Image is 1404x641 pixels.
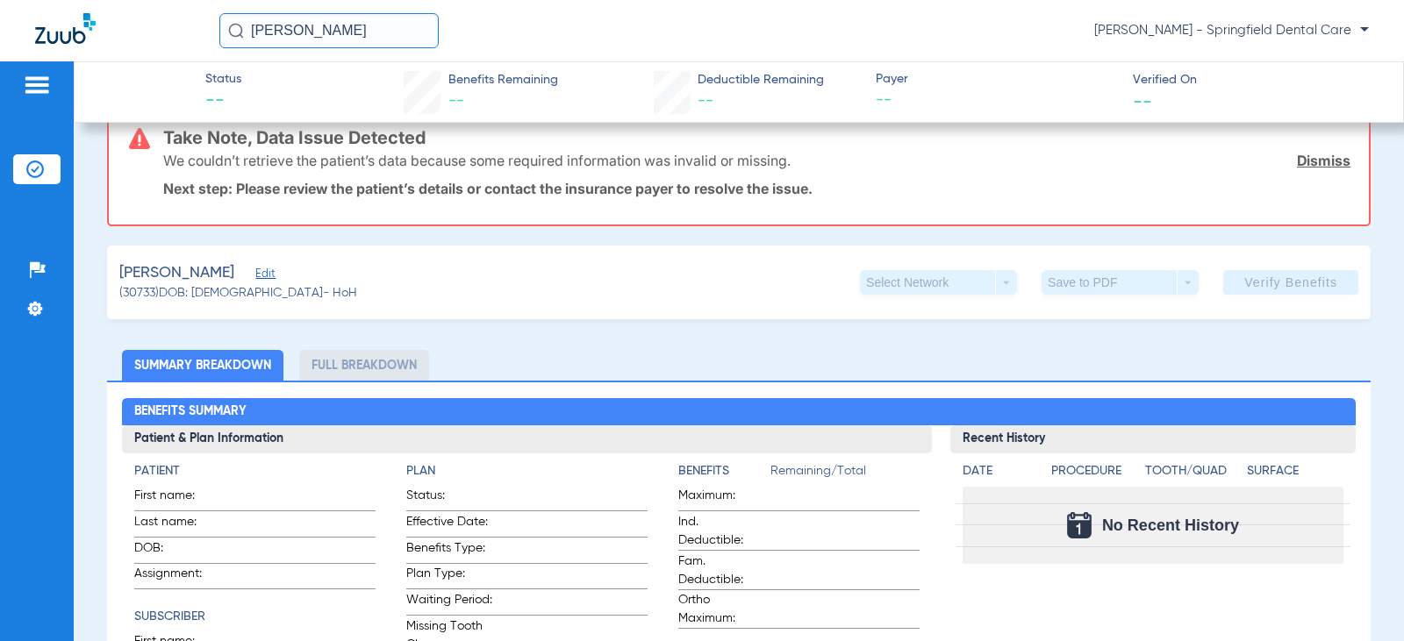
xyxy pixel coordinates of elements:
p: We couldn’t retrieve the patient’s data because some required information was invalid or missing. [163,152,791,169]
span: Benefits Remaining [448,71,558,89]
app-breakdown-title: Tooth/Quad [1145,462,1241,487]
span: Ind. Deductible: [678,513,764,550]
span: Maximum: [678,487,764,510]
h4: Surface [1247,462,1343,481]
p: Next step: Please review the patient’s details or contact the insurance payer to resolve the issue. [163,180,1350,197]
h4: Subscriber [134,608,376,626]
span: Plan Type: [406,565,492,588]
span: -- [205,89,241,114]
h3: Take Note, Data Issue Detected [163,129,1350,146]
img: error-icon [129,128,150,149]
span: Remaining/Total [770,462,920,487]
span: Status [205,70,241,89]
span: -- [1133,91,1152,110]
h4: Plan [406,462,648,481]
li: Full Breakdown [299,350,429,381]
span: Waiting Period: [406,591,492,615]
h3: Recent History [950,425,1355,453]
span: Assignment: [134,565,220,588]
h4: Procedure [1051,462,1138,481]
input: Search for patients [219,13,439,48]
h4: Date [963,462,1036,481]
span: DOB: [134,539,220,563]
span: Effective Date: [406,513,492,537]
span: -- [698,93,713,109]
span: Verified On [1133,71,1375,89]
span: -- [876,89,1118,111]
h3: Patient & Plan Information [122,425,932,453]
img: Calendar [1067,512,1092,538]
app-breakdown-title: Benefits [678,462,770,487]
span: [PERSON_NAME] - Springfield Dental Care [1094,22,1369,39]
span: Benefits Type: [406,539,492,563]
h4: Tooth/Quad [1145,462,1241,481]
span: Last name: [134,513,220,537]
img: Search Icon [228,23,244,39]
span: Fam. Deductible: [678,552,764,589]
span: -- [448,93,464,109]
img: Zuub Logo [35,13,96,44]
li: Summary Breakdown [122,350,283,381]
span: Deductible Remaining [698,71,824,89]
h2: Benefits Summary [122,398,1355,426]
a: Dismiss [1297,152,1350,169]
span: (30733) DOB: [DEMOGRAPHIC_DATA] - HoH [119,284,357,303]
span: Ortho Maximum: [678,591,764,628]
span: Status: [406,487,492,510]
span: Payer [876,70,1118,89]
app-breakdown-title: Procedure [1051,462,1138,487]
app-breakdown-title: Date [963,462,1036,487]
h4: Benefits [678,462,770,481]
span: No Recent History [1102,516,1239,534]
h4: Patient [134,462,376,481]
img: hamburger-icon [23,75,51,96]
app-breakdown-title: Surface [1247,462,1343,487]
span: First name: [134,487,220,510]
span: Edit [255,267,271,284]
span: [PERSON_NAME] [119,262,234,284]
